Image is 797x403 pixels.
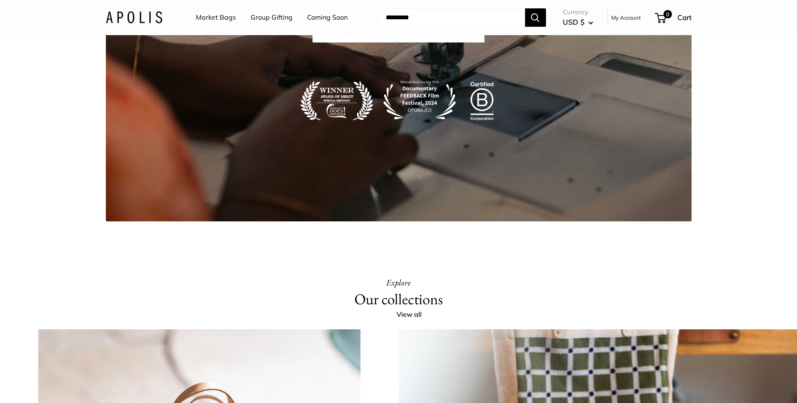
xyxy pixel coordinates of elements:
[563,6,593,18] span: Currency
[611,13,641,23] a: My Account
[656,11,692,24] a: 0 Cart
[397,308,431,321] a: View all
[379,8,525,27] input: Search...
[196,11,236,24] a: Market Bags
[563,15,593,29] button: USD $
[663,10,671,18] span: 0
[251,11,292,24] a: Group Gifting
[354,290,443,308] h2: Our collections
[106,11,162,23] img: Apolis
[307,11,348,24] a: Coming Soon
[386,275,411,290] h3: Explore
[525,8,546,27] button: Search
[677,13,692,22] span: Cart
[563,18,584,26] span: USD $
